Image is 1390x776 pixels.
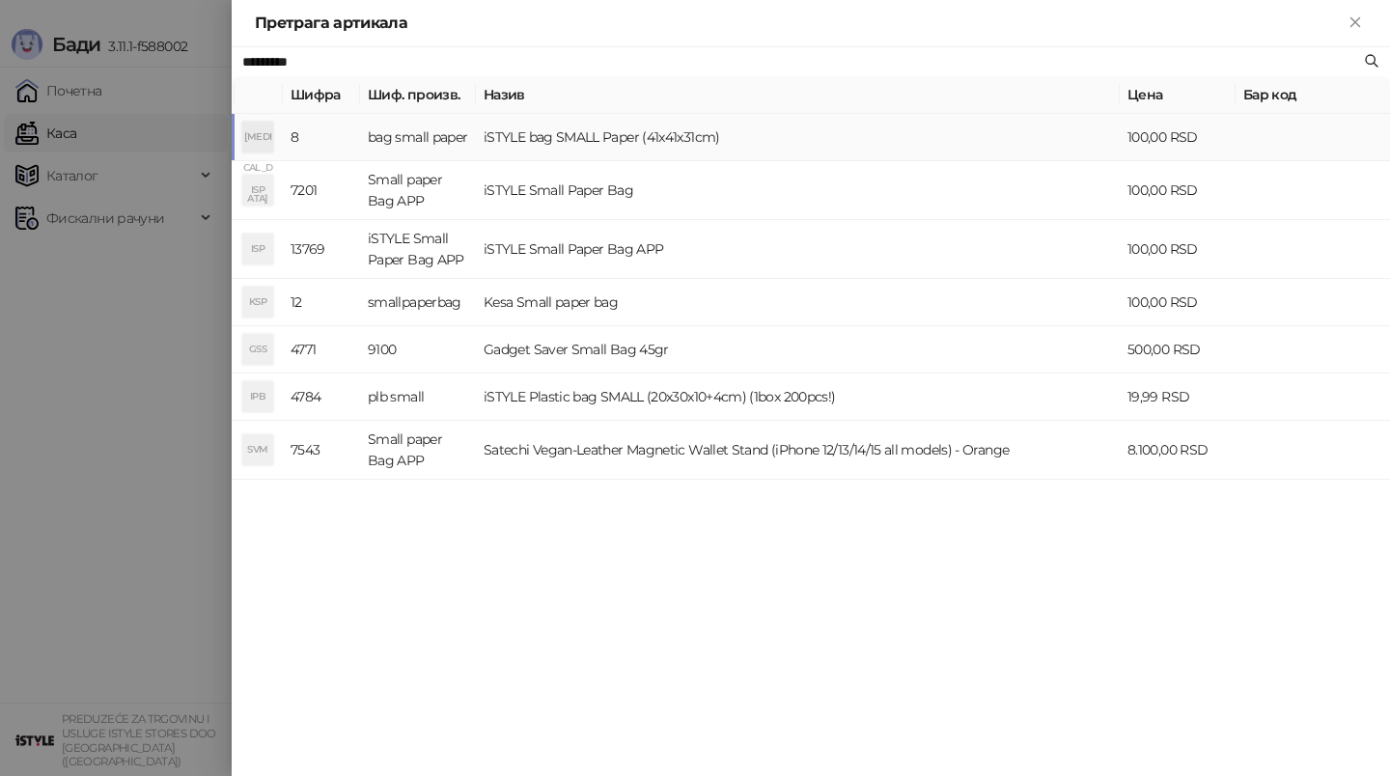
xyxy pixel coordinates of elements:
[283,279,360,326] td: 12
[476,326,1120,374] td: Gadget Saver Small Bag 45gr
[283,421,360,480] td: 7543
[255,12,1344,35] div: Претрага артикала
[1120,279,1236,326] td: 100,00 RSD
[476,220,1120,279] td: iSTYLE Small Paper Bag APP
[476,374,1120,421] td: iSTYLE Plastic bag SMALL (20x30x10+4cm) (1box 200pcs!)
[1120,326,1236,374] td: 500,00 RSD
[360,220,476,279] td: iSTYLE Small Paper Bag APP
[360,421,476,480] td: Small paper Bag APP
[476,114,1120,161] td: iSTYLE bag SMALL Paper (41x41x31cm)
[360,326,476,374] td: 9100
[476,76,1120,114] th: Назив
[283,114,360,161] td: 8
[242,334,273,365] div: GSS
[360,114,476,161] td: bag small paper
[242,122,273,152] div: [MEDICAL_DATA]
[1120,421,1236,480] td: 8.100,00 RSD
[242,434,273,465] div: SVM
[360,374,476,421] td: plb small
[283,76,360,114] th: Шифра
[476,421,1120,480] td: Satechi Vegan-Leather Magnetic Wallet Stand (iPhone 12/13/14/15 all models) - Orange
[283,326,360,374] td: 4771
[283,161,360,220] td: 7201
[1120,161,1236,220] td: 100,00 RSD
[1120,374,1236,421] td: 19,99 RSD
[360,279,476,326] td: smallpaperbag
[360,161,476,220] td: Small paper Bag APP
[1120,114,1236,161] td: 100,00 RSD
[242,234,273,264] div: ISP
[242,381,273,412] div: IPB
[283,220,360,279] td: 13769
[283,374,360,421] td: 4784
[1344,12,1367,35] button: Close
[1236,76,1390,114] th: Бар код
[476,279,1120,326] td: Kesa Small paper bag
[242,287,273,318] div: KSP
[360,76,476,114] th: Шиф. произв.
[1120,76,1236,114] th: Цена
[1120,220,1236,279] td: 100,00 RSD
[476,161,1120,220] td: iSTYLE Small Paper Bag
[242,175,273,206] div: ISP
